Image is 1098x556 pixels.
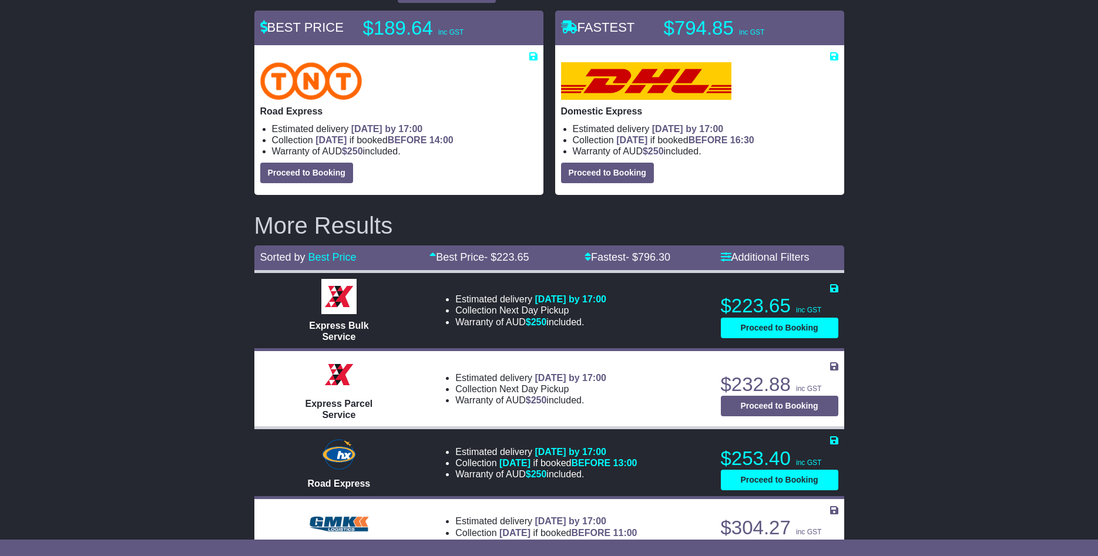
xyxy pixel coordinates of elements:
span: 250 [531,395,547,405]
span: 223.65 [496,251,529,263]
li: Collection [455,457,637,469]
img: Hunter Express: Road Express [320,437,358,472]
span: FASTEST [561,20,635,35]
span: [DATE] [616,135,647,145]
span: [DATE] [499,528,530,538]
span: $ [643,146,664,156]
span: [DATE] by 17:00 [535,373,606,383]
span: 250 [531,317,547,327]
span: BEFORE [571,458,610,468]
p: $253.40 [721,447,838,470]
span: [DATE] by 17:00 [535,516,606,526]
li: Estimated delivery [573,123,838,134]
span: BEFORE [571,528,610,538]
button: Proceed to Booking [721,318,838,338]
li: Warranty of AUD included. [455,395,606,406]
span: $ [526,469,547,479]
a: Additional Filters [721,251,810,263]
p: $304.27 [721,516,838,540]
span: Next Day Pickup [499,384,569,394]
li: Collection [455,305,606,316]
span: [DATE] by 17:00 [351,124,423,134]
span: Express Parcel Service [305,399,373,420]
p: $189.64 [363,16,510,40]
span: inc GST [438,28,464,36]
li: Warranty of AUD included. [455,538,637,550]
button: Proceed to Booking [721,470,838,490]
img: DHL: Domestic Express [561,62,731,100]
li: Warranty of AUD included. [455,316,606,328]
span: $ [526,539,547,549]
button: Proceed to Booking [561,163,654,183]
span: $ [526,395,547,405]
span: Road Express [308,479,371,488]
button: Proceed to Booking [721,396,838,416]
span: BEST PRICE [260,20,344,35]
span: inc GST [796,528,821,536]
li: Estimated delivery [455,294,606,305]
img: Border Express: Express Bulk Service [321,279,357,314]
h2: More Results [254,213,844,238]
span: if booked [616,135,754,145]
span: 14:00 [429,135,454,145]
span: inc GST [796,459,821,467]
span: Sorted by [260,251,305,263]
span: [DATE] [315,135,347,145]
img: GMK Logistics: Express [304,507,374,542]
li: Estimated delivery [455,372,606,383]
li: Collection [455,527,637,538]
span: 16:30 [730,135,754,145]
img: TNT Domestic: Road Express [260,62,362,100]
img: Border Express: Express Parcel Service [321,357,357,392]
span: inc GST [796,385,821,393]
span: 250 [531,539,547,549]
span: Next Day Pickup [499,305,569,315]
p: $232.88 [721,373,838,396]
span: $ [526,317,547,327]
button: Proceed to Booking [260,163,353,183]
li: Collection [272,134,538,146]
span: [DATE] [499,458,530,468]
span: [DATE] by 17:00 [535,447,606,457]
li: Estimated delivery [272,123,538,134]
span: Express Bulk Service [309,321,368,342]
a: Best Price [308,251,357,263]
span: if booked [499,528,637,538]
p: Road Express [260,106,538,117]
span: [DATE] by 17:00 [535,294,606,304]
li: Warranty of AUD included. [455,469,637,480]
span: [DATE] by 17:00 [652,124,724,134]
li: Estimated delivery [455,446,637,457]
span: - $ [626,251,670,263]
li: Warranty of AUD included. [272,146,538,157]
li: Estimated delivery [455,515,637,527]
span: 11:00 [613,528,637,538]
p: $794.85 [664,16,811,40]
span: if booked [315,135,453,145]
p: Domestic Express [561,106,838,117]
li: Collection [573,134,838,146]
li: Warranty of AUD included. [573,146,838,157]
span: 796.30 [638,251,670,263]
span: $ [342,146,363,156]
span: 13:00 [613,458,637,468]
span: inc GST [739,28,764,36]
a: Best Price- $223.65 [429,251,529,263]
span: BEFORE [388,135,427,145]
a: Fastest- $796.30 [585,251,670,263]
li: Collection [455,383,606,395]
span: BEFORE [689,135,728,145]
span: - $ [484,251,529,263]
span: if booked [499,458,637,468]
span: 250 [531,469,547,479]
span: 250 [347,146,363,156]
span: 250 [648,146,664,156]
p: $223.65 [721,294,838,318]
span: inc GST [796,306,821,314]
